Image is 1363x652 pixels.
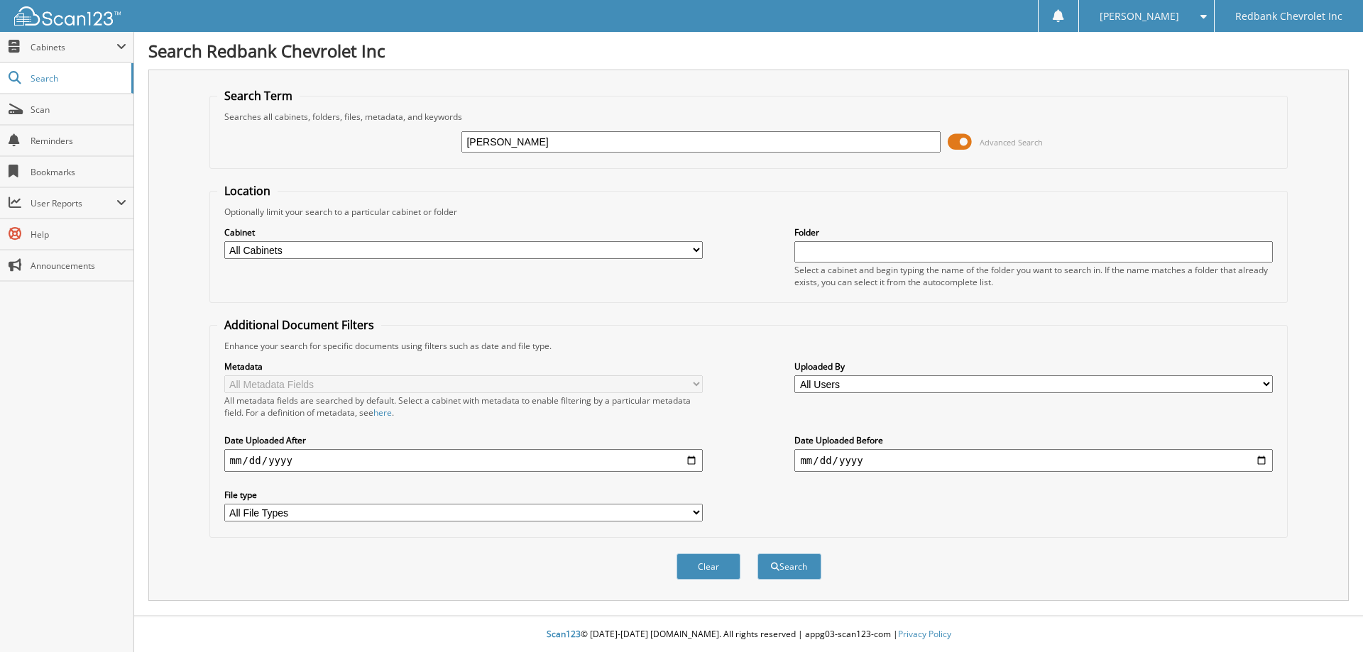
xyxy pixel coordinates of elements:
span: Scan123 [547,628,581,640]
div: Select a cabinet and begin typing the name of the folder you want to search in. If the name match... [794,264,1273,288]
h1: Search Redbank Chevrolet Inc [148,39,1349,62]
label: Folder [794,226,1273,238]
span: Advanced Search [980,137,1043,148]
span: Cabinets [31,41,116,53]
label: Cabinet [224,226,703,238]
label: Metadata [224,360,703,372]
span: Redbank Chevrolet Inc [1235,12,1342,21]
div: Optionally limit your search to a particular cabinet or folder [217,206,1281,218]
legend: Additional Document Filters [217,317,381,333]
div: Enhance your search for specific documents using filters such as date and file type. [217,340,1281,352]
span: Help [31,228,126,241]
span: [PERSON_NAME] [1100,12,1179,21]
input: start [224,449,703,472]
span: Scan [31,104,126,116]
div: Searches all cabinets, folders, files, metadata, and keywords [217,111,1281,123]
div: All metadata fields are searched by default. Select a cabinet with metadata to enable filtering b... [224,394,703,419]
div: © [DATE]-[DATE] [DOMAIN_NAME]. All rights reserved | appg03-scan123-com | [134,617,1363,652]
input: end [794,449,1273,472]
iframe: Chat Widget [1292,584,1363,652]
button: Clear [677,553,740,580]
label: File type [224,489,703,501]
span: User Reports [31,197,116,209]
img: scan123-logo-white.svg [14,6,121,26]
label: Date Uploaded After [224,434,703,446]
a: here [373,407,392,419]
span: Search [31,72,124,84]
button: Search [757,553,821,580]
span: Bookmarks [31,166,126,178]
span: Reminders [31,135,126,147]
a: Privacy Policy [898,628,951,640]
span: Announcements [31,260,126,272]
label: Date Uploaded Before [794,434,1273,446]
legend: Location [217,183,278,199]
legend: Search Term [217,88,300,104]
label: Uploaded By [794,360,1273,372]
